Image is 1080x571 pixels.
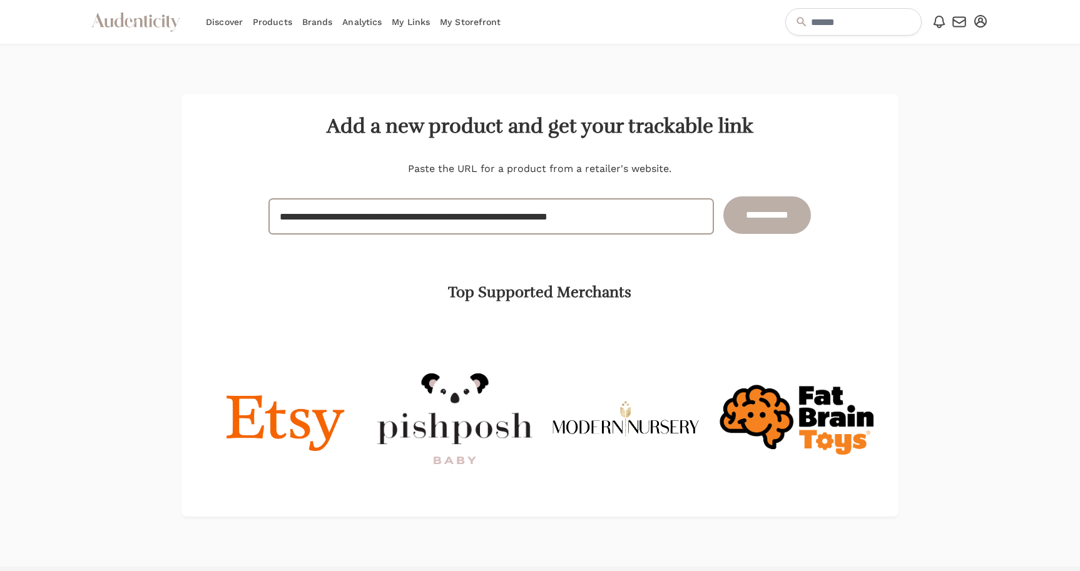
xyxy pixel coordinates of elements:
[718,341,873,497] img: fatbraintoys-9fa125cdc9d2aba70210ce594d9366f7ce9128affc4215f348607ea0ea6bc907.png
[206,114,873,139] h1: Add a new product and get your trackable link
[548,341,703,497] img: modernnursery-61c470432bc1cd3ffc4ff253d74d56d43e5f2b30335c8691f47176a5c51c0771.png
[206,284,873,301] h2: Top Supported Merchants
[206,161,873,176] p: Paste the URL for a product from a retailer's website.
[206,341,362,497] img: etsy-5c9a1458aa40317de2260bbbcc1ef2fe464e4505bee2905a2b954af07388a28f.png
[377,341,532,497] img: pishposhbaby-9bd6a78137fca53c9a023de955b139d4190dce130fb7dfb42cce33a442e46e38.png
